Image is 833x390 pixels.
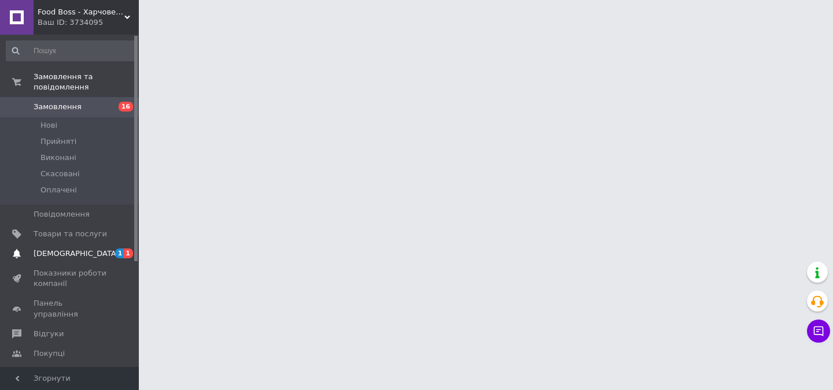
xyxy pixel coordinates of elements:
[119,102,133,112] span: 16
[34,248,119,259] span: [DEMOGRAPHIC_DATA]
[124,248,133,258] span: 1
[40,169,80,179] span: Скасовані
[807,320,830,343] button: Чат з покупцем
[34,268,107,289] span: Показники роботи компанії
[34,229,107,239] span: Товари та послуги
[40,120,57,131] span: Нові
[115,248,124,258] span: 1
[34,348,65,359] span: Покупці
[38,17,139,28] div: Ваш ID: 3734095
[6,40,137,61] input: Пошук
[40,153,76,163] span: Виконані
[38,7,124,17] span: Food Boss - Харчове обладнання для всіх видів закладів
[34,298,107,319] span: Панель управління
[40,185,77,195] span: Оплачені
[34,72,139,92] span: Замовлення та повідомлення
[34,329,64,339] span: Відгуки
[34,102,82,112] span: Замовлення
[34,209,90,220] span: Повідомлення
[40,136,76,147] span: Прийняті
